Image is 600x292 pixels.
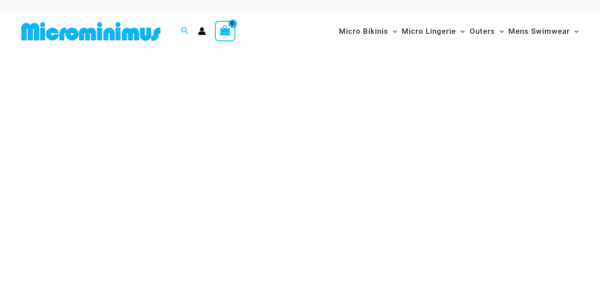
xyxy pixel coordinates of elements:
[402,20,456,43] span: Micro Lingerie
[335,16,582,46] nav: Site Navigation
[570,20,579,43] span: Menu Toggle
[339,20,388,43] span: Micro Bikinis
[198,27,206,35] a: Account icon link
[495,20,504,43] span: Menu Toggle
[215,21,235,41] a: View Shopping Cart, empty
[337,18,399,45] a: Micro BikinisMenu ToggleMenu Toggle
[399,18,467,45] a: Micro LingerieMenu ToggleMenu Toggle
[467,18,506,45] a: OutersMenu ToggleMenu Toggle
[470,20,495,43] span: Outers
[456,20,465,43] span: Menu Toggle
[181,26,189,37] a: Search icon link
[18,21,164,41] img: MM SHOP LOGO FLAT
[388,20,397,43] span: Menu Toggle
[506,18,581,45] a: Mens SwimwearMenu ToggleMenu Toggle
[508,20,570,43] span: Mens Swimwear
